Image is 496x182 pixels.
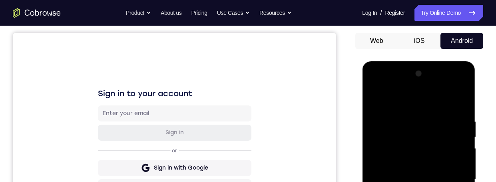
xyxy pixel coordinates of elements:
a: About us [161,5,181,21]
button: iOS [398,33,441,49]
h1: Sign in to your account [85,55,239,66]
input: Enter your email [90,77,234,85]
a: Try Online Demo [414,5,483,21]
button: Android [440,33,483,49]
button: Sign in with GitHub [85,146,239,162]
div: Sign in with GitHub [141,150,195,158]
span: / [380,8,382,18]
button: Sign in with Intercom [85,166,239,182]
a: Log In [362,5,377,21]
div: Sign in with Google [141,131,195,139]
p: or [157,115,166,121]
a: Go to the home page [13,8,61,18]
a: Register [385,5,405,21]
button: Resources [259,5,292,21]
a: Pricing [191,5,207,21]
div: Sign in with Intercom [138,170,198,178]
button: Sign in with Google [85,127,239,143]
button: Web [355,33,398,49]
button: Sign in [85,92,239,108]
button: Use Cases [217,5,250,21]
button: Product [126,5,151,21]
